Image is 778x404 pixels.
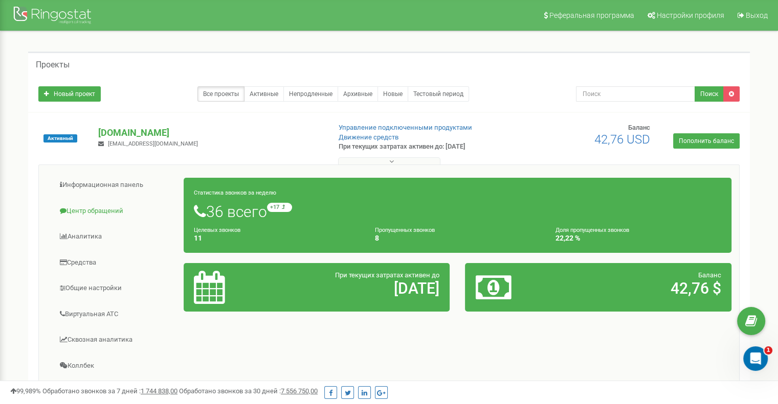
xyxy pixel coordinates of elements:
span: 99,989% [10,387,41,395]
a: Новые [377,86,408,102]
u: 7 556 750,00 [281,387,318,395]
span: Баланс [628,124,650,131]
span: Настройки профиля [657,11,724,19]
span: При текущих затратах активен до [335,271,439,279]
a: Информационная панель [47,173,184,198]
p: При текущих затратах активен до: [DATE] [339,142,502,152]
input: Поиск [576,86,695,102]
a: Средства [47,250,184,275]
span: Активный [43,134,77,142]
small: Целевых звонков [194,227,240,233]
span: Обработано звонков за 7 дней : [42,387,177,395]
h2: [DATE] [281,280,439,297]
span: Обработано звонков за 30 дней : [179,387,318,395]
small: Статистика звонков за неделю [194,189,276,196]
a: Новый проект [38,86,101,102]
a: Центр обращений [47,199,184,224]
a: Виртуальная АТС [47,302,184,327]
a: Сквозная аналитика [47,327,184,352]
span: Реферальная программа [549,11,634,19]
span: Баланс [698,271,721,279]
small: Доля пропущенных звонков [555,227,629,233]
button: Поиск [695,86,724,102]
h1: 36 всего [194,203,721,220]
a: Коллбек [47,353,184,378]
p: [DOMAIN_NAME] [98,126,322,139]
span: Выход [746,11,768,19]
h4: 22,22 % [555,234,721,242]
small: Пропущенных звонков [375,227,435,233]
h2: 42,76 $ [563,280,721,297]
u: 1 744 838,00 [141,387,177,395]
a: Архивные [338,86,378,102]
span: 42,76 USD [594,132,650,147]
a: Общие настройки [47,276,184,301]
h4: 8 [375,234,541,242]
h5: Проекты [36,60,70,69]
a: Тестовый период [408,86,469,102]
a: Управление подключенными продуктами [339,124,472,131]
a: Пополнить баланс [673,133,740,149]
span: [EMAIL_ADDRESS][DOMAIN_NAME] [108,140,198,147]
a: Все проекты [197,86,244,102]
h4: 11 [194,234,360,242]
a: Активные [244,86,284,102]
small: +17 [267,203,292,212]
a: Аналитика [47,224,184,249]
a: Движение средств [339,133,398,141]
iframe: Intercom live chat [743,346,768,371]
a: Непродленные [283,86,338,102]
span: 1 [764,346,772,354]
